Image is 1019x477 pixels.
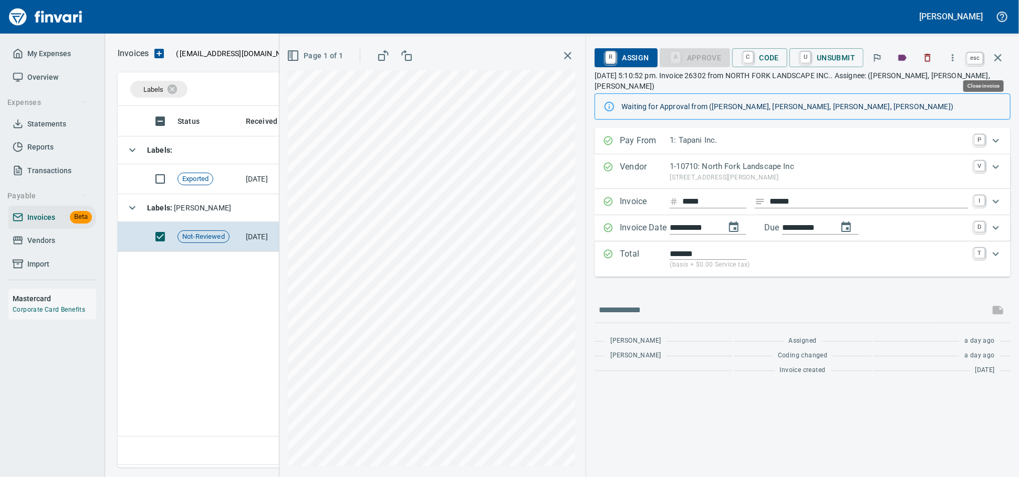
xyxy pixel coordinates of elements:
span: Page 1 of 1 [289,49,343,62]
span: Import [27,258,49,271]
button: Labels [891,46,914,69]
a: C [743,51,753,63]
span: Received [246,115,291,128]
a: P [974,134,985,145]
div: Labels [130,81,188,98]
span: [PERSON_NAME] [610,351,661,361]
span: Statements [27,118,66,131]
p: ( ) [170,48,303,59]
a: I [974,195,985,206]
a: esc [967,52,983,64]
p: 1: Tapani Inc. [670,134,968,146]
span: a day ago [964,336,995,346]
span: Overview [27,71,58,84]
a: T [974,248,985,258]
button: More [941,46,964,69]
span: Vendors [27,234,55,247]
span: My Expenses [27,47,71,60]
a: Overview [8,66,96,89]
strong: Labels : [147,146,172,154]
p: (basis + $0.00 Service tax) [670,260,968,270]
svg: Invoice number [670,195,678,208]
span: Assigned [789,336,817,346]
nav: breadcrumb [118,47,149,60]
a: R [606,51,616,63]
span: Labels [143,86,163,93]
td: [DATE] [242,164,299,194]
button: [PERSON_NAME] [917,8,985,25]
span: Status [178,115,200,128]
span: Payable [7,189,87,203]
p: [DATE] 5:10:52 pm. Invoice 26302 from NORTH FORK LANDSCAPE INC.. Assignee: ([PERSON_NAME], [PERSO... [595,70,1011,91]
span: Exported [178,174,213,184]
div: Coding Required [660,52,730,61]
p: Total [620,248,670,270]
div: Expand [595,189,1011,215]
button: CCode [732,48,788,67]
a: My Expenses [8,42,96,66]
button: Payable [3,186,91,206]
a: U [800,51,810,63]
span: Expenses [7,96,87,109]
button: RAssign [595,48,657,67]
button: Expenses [3,93,91,112]
button: change due date [834,215,859,240]
a: D [974,221,985,232]
img: Finvari [6,4,85,29]
a: V [974,161,985,171]
span: a day ago [964,351,995,361]
p: Due [764,221,814,234]
span: This records your message into the invoice and notifies anyone mentioned [985,298,1011,323]
a: Reports [8,135,96,159]
span: Unsubmit [798,49,855,67]
span: Assign [603,49,649,67]
h5: [PERSON_NAME] [920,11,983,22]
h6: Mastercard [13,293,96,304]
span: Invoices [27,211,55,224]
p: 1-10710: North Fork Landscape Inc [670,161,968,173]
button: change date [721,215,746,240]
span: Not-Reviewed [178,232,229,242]
p: [STREET_ADDRESS][PERSON_NAME] [670,173,968,183]
p: Invoice Date [620,221,670,235]
div: Expand [595,215,1011,241]
span: [EMAIL_ADDRESS][DOMAIN_NAME] [179,48,299,59]
button: Page 1 of 1 [285,46,347,66]
p: Pay From [620,134,670,148]
span: Reports [27,141,54,154]
button: Flag [866,46,889,69]
span: [PERSON_NAME] [147,204,231,212]
p: Vendor [620,161,670,183]
span: Received [246,115,277,128]
span: Invoice created [780,365,826,376]
p: Invoices [118,47,149,60]
span: Transactions [27,164,71,177]
td: [DATE] [242,222,299,252]
p: Invoice [620,195,670,209]
button: Discard [916,46,939,69]
span: [PERSON_NAME] [610,336,661,346]
a: Corporate Card Benefits [13,306,85,313]
div: Expand [595,154,1011,189]
div: Expand [595,241,1011,277]
button: Upload an Invoice [149,47,170,60]
div: Expand [595,128,1011,154]
span: Status [178,115,213,128]
a: Transactions [8,159,96,183]
span: Code [741,49,779,67]
a: Vendors [8,229,96,252]
a: Statements [8,112,96,136]
div: Waiting for Approval from ([PERSON_NAME], [PERSON_NAME], [PERSON_NAME], [PERSON_NAME]) [621,97,1002,116]
span: Coding changed [778,351,828,361]
svg: Invoice description [755,196,765,207]
button: UUnsubmit [789,48,864,67]
a: InvoicesBeta [8,206,96,229]
span: [DATE] [975,365,995,376]
span: Beta [70,211,92,223]
a: Import [8,252,96,276]
strong: Labels : [147,204,174,212]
